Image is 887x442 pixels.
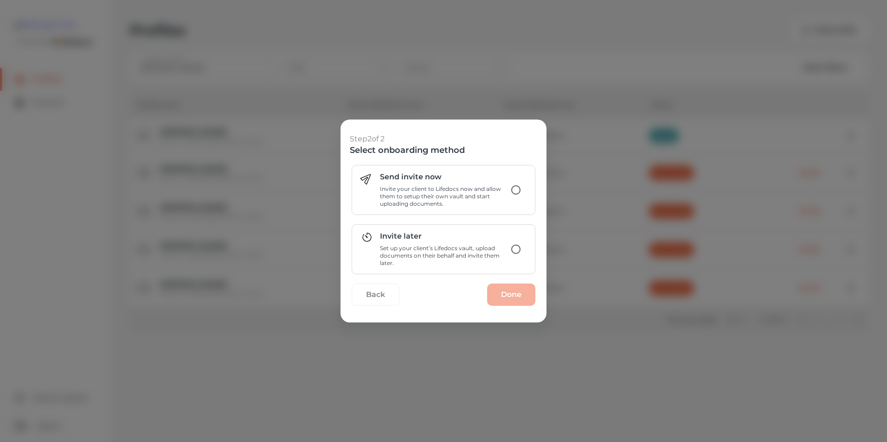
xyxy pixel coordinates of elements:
div: onboarding method [352,165,535,284]
h4: Select onboarding method [350,145,465,156]
p: Step 2 of 2 [350,133,465,145]
p: Set up your client’s Lifedocs vault, upload documents on their behalf and invite them later. [380,245,506,267]
button: Back [352,284,399,306]
p: Invite your client to Lifedocs now and allow them to setup their own vault and start uploading do... [380,185,506,208]
h5: Send invite now [380,172,506,182]
h5: Invite later [380,232,506,241]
